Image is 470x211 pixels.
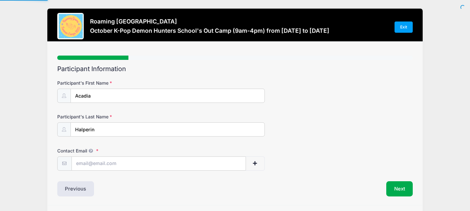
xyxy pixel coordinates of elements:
[395,21,413,33] a: Exit
[57,113,176,120] label: Participant's Last Name
[71,156,246,171] input: email@email.com
[57,65,413,73] h2: Participant Information
[386,181,413,196] button: Next
[70,122,265,137] input: Participant's Last Name
[70,89,265,103] input: Participant's First Name
[57,181,94,196] button: Previous
[87,148,95,153] span: We will send confirmations, payment reminders, and custom email messages to each address listed. ...
[90,18,329,25] h3: Roaming [GEOGRAPHIC_DATA]
[57,80,176,86] label: Participant's First Name
[57,148,176,154] label: Contact Email
[90,27,329,34] h3: October K-Pop Demon Hunters School's Out Camp (9am-4pm) from [DATE] to [DATE]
